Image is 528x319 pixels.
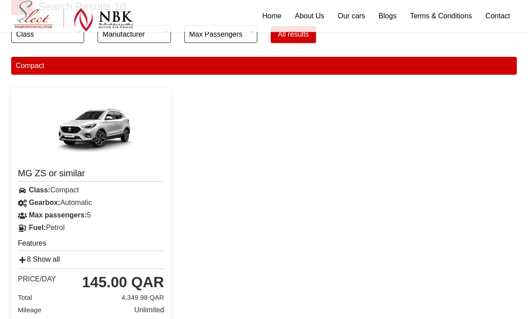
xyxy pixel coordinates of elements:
strong: Class: [29,187,50,194]
strong: Fuel: [29,224,46,232]
a: 8 Show all [18,256,60,264]
span: Manufacturer [98,26,170,43]
strong: Max passengers: [29,212,87,219]
span: Max passengers [189,26,252,44]
span: Class [16,26,79,44]
img: Select Rent a Car [13,1,133,32]
span: Manufacturer [102,26,166,44]
div: Price/day [18,275,56,284]
div: Petrol [11,222,171,234]
h5: Features [18,239,164,251]
span: 4,349.98 QAR [122,292,164,304]
div: Compact [11,184,171,197]
div: 5 [11,209,171,222]
span: Unlimited [134,304,164,317]
span: Class [11,26,84,43]
button: All results [271,26,316,43]
div: Compact [11,57,517,75]
div: 145.00 QAR [82,274,164,292]
strong: Gearbox: [29,199,60,207]
span: Total [18,294,32,302]
span: Mileage [18,306,42,314]
img: MG ZS or similar [37,95,145,162]
div: Automatic [11,197,171,209]
a: MG ZS or similar [18,168,164,182]
span: Max passengers [184,26,257,43]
